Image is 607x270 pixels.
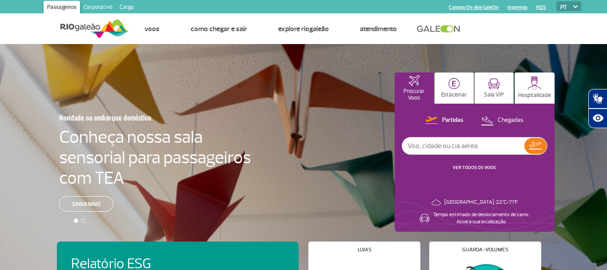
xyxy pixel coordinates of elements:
input: Voo, cidade ou cia aérea [402,137,524,154]
img: hospitality.svg [527,76,541,90]
a: Como chegar e sair [191,24,247,33]
a: Voos [144,24,160,33]
img: vipRoom.svg [488,78,500,89]
button: Abrir recursos assistivos. [588,109,607,128]
a: Compra On-line GaleOn [449,4,499,10]
a: VER TODOS OS VOOS [453,165,496,170]
button: Sala VIP [475,73,514,104]
button: Procurar Voos [395,73,434,104]
div: Plugin de acessibilidade da Hand Talk. [588,89,607,128]
h4: Conheça nossa sala sensorial para passageiros com TEA [59,127,251,188]
button: Partidas [423,115,466,126]
button: Estacionar [435,73,474,104]
p: Hospitalidade [518,92,551,99]
p: Chegadas [498,116,523,125]
a: Imprensa [507,4,527,10]
a: Saiba mais [59,196,113,212]
a: Corporativo [80,1,116,15]
a: Cargo [116,1,137,15]
h4: Lojas [358,247,371,252]
a: Passageiros [44,1,80,15]
a: RQS [536,4,546,10]
img: airplaneHomeActive.svg [409,75,419,86]
a: Atendimento [360,24,397,33]
h4: Guarda-volumes [462,247,508,252]
button: Abrir tradutor de língua de sinais. [588,89,607,109]
img: carParkingHome.svg [448,78,460,89]
p: Sala VIP [484,92,504,98]
p: [GEOGRAPHIC_DATA]: 22°C/71°F [444,199,518,206]
p: Procurar Voos [399,88,429,101]
button: Chegadas [478,115,526,126]
p: Estacionar [441,92,467,98]
p: Tempo estimado de deslocamento de carro: Ative a sua localização [433,211,529,226]
button: Hospitalidade [515,73,555,104]
p: Partidas [442,116,463,125]
a: Explore RIOgaleão [278,24,329,33]
button: VER TODOS OS VOOS [450,164,499,171]
h3: Novidade no embarque doméstico [59,108,208,127]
